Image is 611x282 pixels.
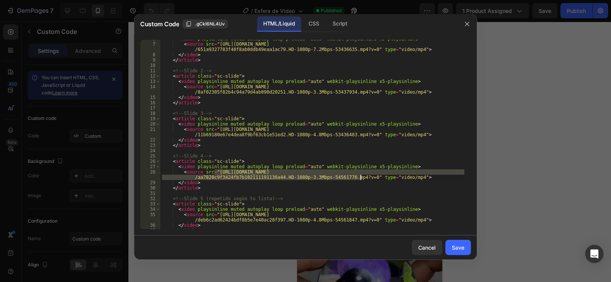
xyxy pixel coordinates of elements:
div: 15 [140,95,160,100]
strong: Únete a mas de 1.000 clientes satisfechos antes de que se vuelva a agotar [9,84,136,115]
button: .gCkl6NL4Uv [182,19,228,29]
div: 29 [140,180,160,185]
button: Save [445,240,471,255]
div: 35 [140,212,160,223]
div: Open Intercom Messenger [585,245,603,263]
div: 27 [140,164,160,169]
div: 18 [140,111,160,116]
div: 9 [140,57,160,63]
strong: También para esos tiernos videos de tus mascotas [11,159,134,183]
button: Cancel [412,240,442,255]
div: 32 [140,196,160,201]
div: 34 [140,207,160,212]
div: 7 [140,41,160,52]
div: 30 [140,185,160,191]
div: 19 [140,116,160,121]
div: 21 [140,127,160,137]
div: 33 [140,201,160,207]
div: 36 [140,223,160,228]
div: 37 [140,228,160,233]
div: 16 [140,100,160,105]
div: 24 [140,148,160,153]
div: 12 [140,73,160,79]
div: HTML/Liquid [257,16,301,32]
div: Script [326,16,353,32]
div: Custom Code [10,116,42,123]
div: 8 [140,52,160,57]
div: 14 [140,84,160,95]
div: 26 [140,159,160,164]
div: 20 [140,121,160,127]
div: 31 [140,191,160,196]
div: 28 [140,169,160,180]
div: 10 [140,63,160,68]
div: CSS [302,16,325,32]
div: Save [452,244,464,252]
div: 11 [140,68,160,73]
div: 13 [140,79,160,84]
div: 17 [140,105,160,111]
div: 23 [140,143,160,148]
span: .gCkl6NL4Uv [195,21,224,27]
div: Cancel [418,244,436,252]
span: Custom Code [140,19,179,29]
div: 25 [140,153,160,159]
div: 22 [140,137,160,143]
